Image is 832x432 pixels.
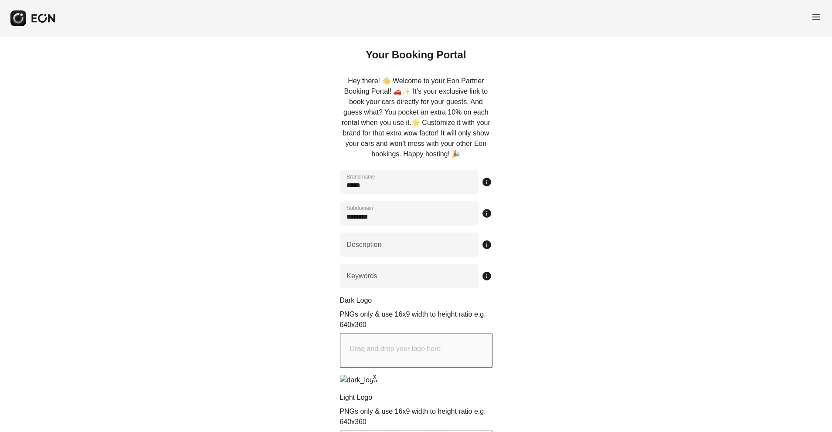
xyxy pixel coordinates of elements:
p: Hey there! 👋 Welcome to your Eon Partner Booking Portal! 🚗✨ It’s your exclusive link to book your... [340,76,492,159]
p: Drag and drop your logo here [350,344,441,354]
span: info [482,271,492,281]
p: Dark Logo [340,295,492,306]
span: info [482,177,492,187]
img: dark_logo [340,375,377,385]
span: menu [811,12,822,22]
button: x [370,371,379,380]
h2: Your Booking Portal [366,48,466,62]
label: Keywords [347,271,377,281]
label: Description [347,240,382,250]
label: Subdomain [347,205,374,212]
span: info [482,208,492,219]
label: Brand name [347,173,375,180]
p: PNGs only & use 16x9 width to height ratio e.g. 640x360 [340,406,492,427]
p: PNGs only & use 16x9 width to height ratio e.g. 640x360 [340,309,492,330]
p: Light Logo [340,392,492,403]
span: info [482,240,492,250]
